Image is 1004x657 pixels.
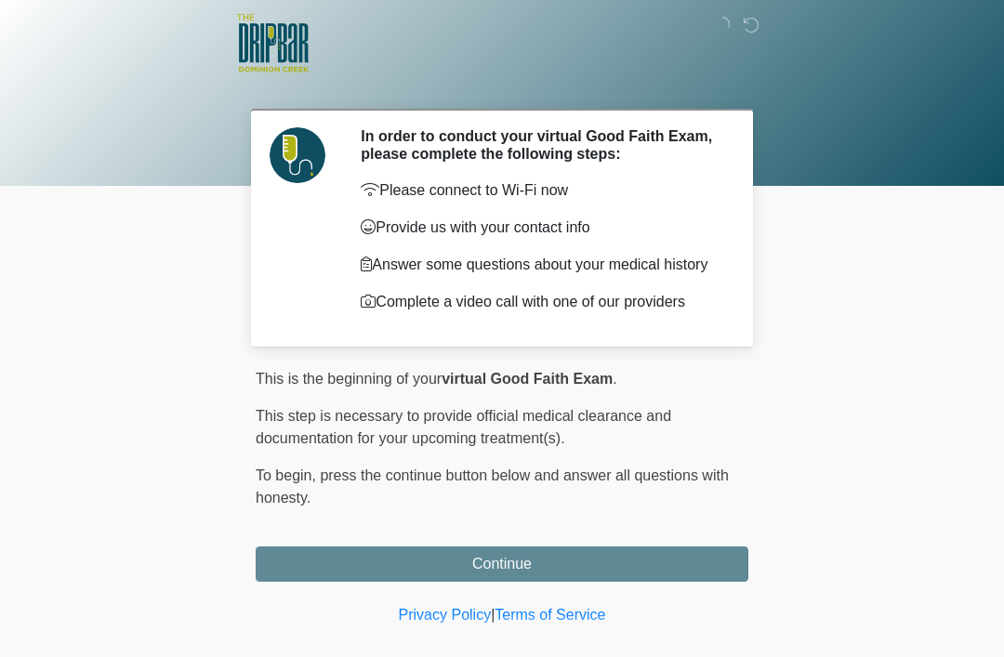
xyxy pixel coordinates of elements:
span: This step is necessary to provide official medical clearance and documentation for your upcoming ... [256,408,671,446]
a: Privacy Policy [399,607,492,623]
a: Terms of Service [495,607,605,623]
p: Please connect to Wi-Fi now [361,179,720,202]
span: This is the beginning of your [256,371,442,387]
strong: virtual Good Faith Exam [442,371,613,387]
p: Answer some questions about your medical history [361,254,720,276]
h2: In order to conduct your virtual Good Faith Exam, please complete the following steps: [361,127,720,163]
p: Provide us with your contact info [361,217,720,239]
p: Complete a video call with one of our providers [361,291,720,313]
span: To begin, [256,467,320,483]
button: Continue [256,546,748,582]
img: Agent Avatar [270,127,325,183]
img: The DRIPBaR - San Antonio Dominion Creek Logo [237,14,309,75]
span: press the continue button below and answer all questions with honesty. [256,467,729,506]
a: | [491,607,495,623]
span: . [613,371,616,387]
